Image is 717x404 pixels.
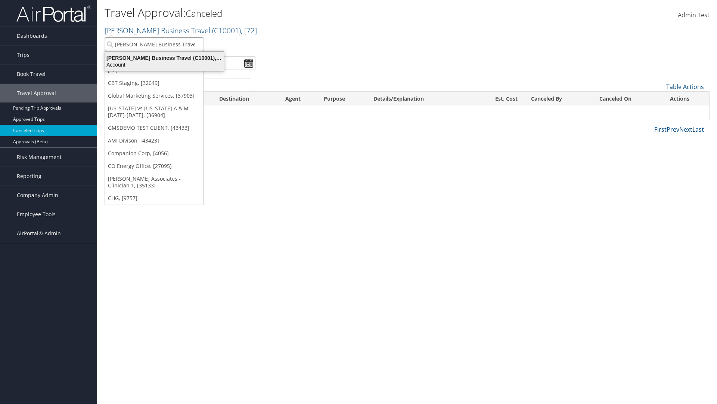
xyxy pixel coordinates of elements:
[105,106,709,120] td: No data available in table
[678,11,710,19] span: Admin Test
[678,4,710,27] a: Admin Test
[212,25,241,36] span: ( C10001 )
[692,125,704,134] a: Last
[17,27,47,45] span: Dashboards
[667,125,679,134] a: Prev
[186,7,222,19] small: Canceled
[105,147,203,160] a: Companion Corp, [4056]
[17,205,56,224] span: Employee Tools
[105,160,203,172] a: CO Energy Office, [27095]
[679,125,692,134] a: Next
[17,167,41,186] span: Reporting
[212,92,279,106] th: Destination: activate to sort column ascending
[105,172,203,192] a: [PERSON_NAME] Associates - Clinician 1, [35133]
[367,92,472,106] th: Details/Explanation
[105,192,203,205] a: CHG, [9757]
[17,186,58,205] span: Company Admin
[105,89,203,102] a: Global Marketing Services, [37903]
[654,125,667,134] a: First
[473,92,524,106] th: Est. Cost: activate to sort column ascending
[17,46,30,64] span: Trips
[666,83,704,91] a: Table Actions
[663,92,709,106] th: Actions
[101,55,228,61] div: [PERSON_NAME] Business Travel (C10001), [72]
[524,92,593,106] th: Canceled By: activate to sort column ascending
[16,5,91,22] img: airportal-logo.png
[17,65,46,83] span: Book Travel
[17,84,56,102] span: Travel Approval
[105,102,203,122] a: [US_STATE] vs [US_STATE] A & M [DATE]-[DATE], [36904]
[105,39,508,49] p: Filter:
[17,148,62,166] span: Risk Management
[279,92,317,106] th: Agent
[593,92,663,106] th: Canceled On: activate to sort column ascending
[105,134,203,147] a: AMI Divison, [43423]
[17,224,61,243] span: AirPortal® Admin
[105,77,203,89] a: CBT Staging, [32649]
[317,92,367,106] th: Purpose
[105,122,203,134] a: GMSDEMO TEST CLIENT, [43433]
[105,5,508,21] h1: Travel Approval:
[105,37,203,51] input: Search Accounts
[101,61,228,68] div: Account
[105,25,257,36] a: [PERSON_NAME] Business Travel
[241,25,257,36] span: , [ 72 ]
